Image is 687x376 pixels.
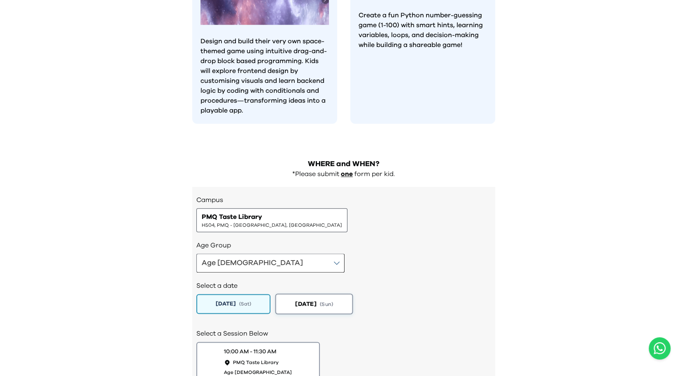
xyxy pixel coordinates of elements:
span: ( Sun ) [320,301,333,308]
span: PMQ Taste Library [202,212,262,222]
span: H504, PMQ - [GEOGRAPHIC_DATA], [GEOGRAPHIC_DATA] [202,222,342,228]
span: PMQ Taste Library [233,359,279,366]
span: [DATE] [295,299,316,308]
span: [DATE] [216,300,236,308]
h2: Select a Session Below [196,329,491,338]
button: Age [DEMOGRAPHIC_DATA] [196,254,345,273]
div: *Please submit form per kid. [192,170,495,179]
h2: Select a date [196,281,491,291]
p: Create a fun Python number-guessing game (1-100) with smart hints, learning variables, loops, and... [359,10,487,50]
span: ( Sat ) [239,301,251,307]
h3: Campus [196,195,491,205]
span: Age [DEMOGRAPHIC_DATA] [224,369,292,376]
div: 10:00 AM - 11:30 AM [224,348,276,356]
div: Age [DEMOGRAPHIC_DATA] [202,257,303,269]
h3: Age Group [196,240,491,250]
p: Design and build their very own space-themed game using intuitive drag-and-drop block based progr... [200,36,329,115]
button: Open WhatsApp chat [649,337,671,360]
button: [DATE](Sat) [196,294,270,314]
a: Chat with us on WhatsApp [649,337,671,360]
p: one [341,170,353,179]
h2: WHERE and WHEN? [192,158,495,170]
button: [DATE](Sun) [275,294,353,314]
